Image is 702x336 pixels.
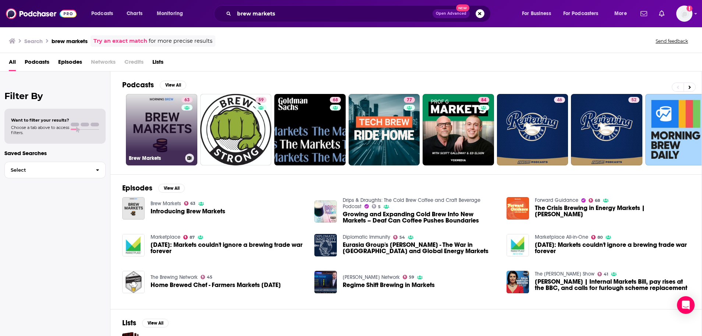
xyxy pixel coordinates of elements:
[207,276,212,279] span: 45
[126,94,197,165] a: 63Brew Markets
[609,8,636,20] button: open menu
[314,234,337,256] img: Eurasia Group's Gregory Brew - The War in Ukraine and Global Energy Markets
[24,38,43,45] h3: Search
[343,211,498,224] a: Growing and Expanding Cold Brew Into New Markets – Deaf Can Coffee Pushes Boundaries
[591,235,603,239] a: 80
[343,242,498,254] a: Eurasia Group's Gregory Brew - The War in Ukraine and Global Energy Markets
[571,94,642,165] a: 52
[122,183,185,193] a: EpisodesView All
[94,37,147,45] a: Try an exact match
[221,5,498,22] div: Search podcasts, credits, & more...
[151,282,281,288] span: Home Brewed Chef - Farmers Markets [DATE]
[343,234,390,240] a: Diplomatic Immunity
[157,8,183,19] span: Monitoring
[151,242,306,254] span: [DATE]: Markets couldn't ignore a brewing trade war forever
[184,97,190,104] span: 63
[200,94,272,165] a: 59
[274,94,346,165] a: 68
[122,234,145,256] img: 04/02/2018: Markets couldn't ignore a brewing trade war forever
[597,236,603,239] span: 80
[314,271,337,293] img: Regime Shift Brewing in Markets
[152,8,193,20] button: open menu
[160,81,186,90] button: View All
[535,197,578,203] a: Forward Guidance
[478,97,489,103] a: 84
[595,199,600,202] span: 68
[554,97,565,103] a: 46
[122,80,186,90] a: PodcastsView All
[535,205,690,217] span: The Crisis Brewing in Energy Markets | [PERSON_NAME]
[656,7,667,20] a: Show notifications dropdown
[58,56,82,71] span: Episodes
[151,208,225,214] a: Introducing Brew Markets
[258,97,264,104] span: 59
[677,296,695,314] div: Open Intercom Messenger
[631,97,636,104] span: 52
[507,234,529,256] a: 04/02/2018: Markets couldn't ignore a brewing trade war forever
[122,318,169,328] a: ListsView All
[333,97,338,104] span: 68
[122,197,145,220] img: Introducing Brew Markets
[433,9,470,18] button: Open AdvancedNew
[456,4,469,11] span: New
[507,197,529,220] img: The Crisis Brewing in Energy Markets | Tracy Shuchart
[183,235,195,239] a: 87
[330,97,341,103] a: 68
[535,242,690,254] a: 04/02/2018: Markets couldn't ignore a brewing trade war forever
[557,97,562,104] span: 46
[11,125,69,135] span: Choose a tab above to access filters.
[151,200,181,207] a: Brew Markets
[349,94,420,165] a: 77
[535,242,690,254] span: [DATE]: Markets couldn't ignore a brewing trade war forever
[614,8,627,19] span: More
[558,8,609,20] button: open menu
[190,202,195,205] span: 63
[314,200,337,223] img: Growing and Expanding Cold Brew Into New Markets – Deaf Can Coffee Pushes Boundaries
[86,8,123,20] button: open menu
[190,236,195,239] span: 87
[151,234,180,240] a: Marketplace
[407,97,412,104] span: 77
[127,8,142,19] span: Charts
[122,8,147,20] a: Charts
[372,204,381,209] a: 5
[25,56,49,71] a: Podcasts
[122,271,145,293] img: Home Brewed Chef - Farmers Markets 05-19-11
[687,6,692,11] svg: Add a profile image
[343,242,498,254] span: Eurasia Group's [PERSON_NAME] - The War in [GEOGRAPHIC_DATA] and Global Energy Markets
[158,184,185,193] button: View All
[6,7,77,21] a: Podchaser - Follow, Share and Rate Podcasts
[535,205,690,217] a: The Crisis Brewing in Energy Markets | Tracy Shuchart
[481,97,486,104] span: 84
[393,235,405,239] a: 54
[404,97,415,103] a: 77
[4,162,106,178] button: Select
[522,8,551,19] span: For Business
[535,279,690,291] a: Julia Hartley - Brewer | Internal Markets Bill, pay rises at the BBC, and calls for furlough sche...
[343,197,480,210] a: Drips & Draughts: The Cold Brew Coffee and Craft Beverage Podcast
[423,94,494,165] a: 84
[343,282,435,288] a: Regime Shift Brewing in Markets
[9,56,16,71] span: All
[124,56,144,71] span: Credits
[11,118,69,123] span: Want to filter your results?
[152,56,163,71] a: Lists
[535,234,588,240] a: Marketplace All-in-One
[399,236,405,239] span: 54
[638,7,650,20] a: Show notifications dropdown
[122,318,136,328] h2: Lists
[604,273,608,276] span: 41
[122,80,154,90] h2: Podcasts
[142,319,169,328] button: View All
[151,274,198,280] a: The Brewing Network
[52,38,88,45] h3: brew markets
[184,201,196,206] a: 63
